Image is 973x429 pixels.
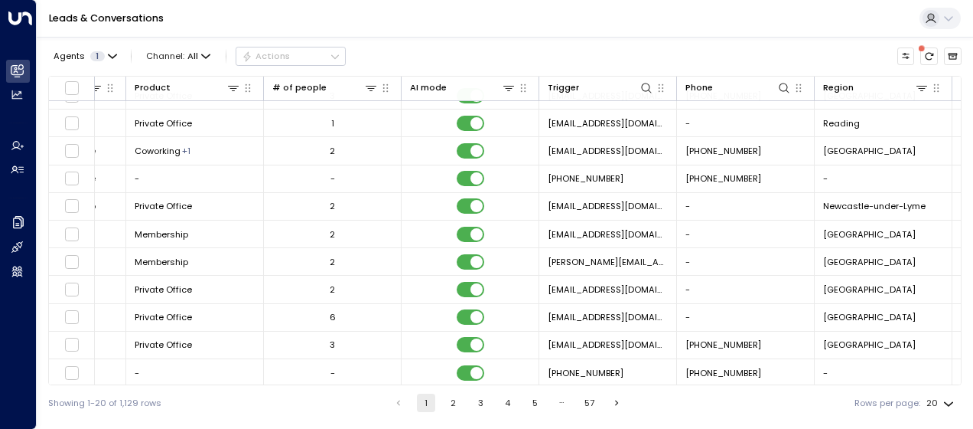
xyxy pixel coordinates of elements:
div: Trigger [548,80,579,95]
span: Private Office [135,339,192,351]
button: Go to page 4 [499,394,517,412]
button: Agents1 [48,47,121,64]
td: - [126,359,264,386]
span: Private Office [135,200,192,212]
div: # of people [272,80,327,95]
div: 3 [330,339,335,351]
span: +447554435980 [685,145,761,157]
div: … [553,394,571,412]
div: AI mode [410,80,516,95]
span: Toggle select row [64,365,80,381]
td: - [677,248,815,275]
span: Toggle select row [64,198,80,214]
div: 20 [926,394,957,413]
div: - [330,367,335,379]
a: Leads & Conversations [49,11,164,25]
span: London [823,283,916,296]
div: Button group with a nested menu [236,47,346,65]
span: Toggle select row [64,116,80,131]
button: Go to page 57 [581,394,599,412]
span: Newcastle-under-Lyme [823,200,926,212]
div: 2 [330,145,335,157]
td: - [677,193,815,220]
span: +447878504449 [685,339,761,351]
span: Private Office [135,311,192,323]
span: 1 [90,51,105,61]
button: Go to next page [607,394,626,412]
button: Archived Leads [944,47,962,65]
span: Edinburgh [823,145,916,157]
span: Toggle select row [64,282,80,297]
span: sales@newflex.com [548,228,668,241]
span: robyn@wearebecoming.co.uk [548,256,668,268]
span: Toggle select all [64,80,80,96]
span: +447878504449 [548,367,623,379]
span: Private Office [135,117,192,129]
button: Actions [236,47,346,65]
span: London [823,311,916,323]
button: Customize [897,47,915,65]
div: 2 [330,228,335,241]
span: Toggle select row [64,227,80,242]
div: Region [823,80,854,95]
span: All [187,51,198,61]
div: Trigger [548,80,653,95]
div: 6 [330,311,336,323]
div: # of people [272,80,378,95]
div: 2 [330,256,335,268]
div: 2 [330,200,335,212]
span: sales@newflex.com [548,283,668,296]
div: Region [823,80,929,95]
button: Go to page 2 [444,394,463,412]
span: London [823,228,916,241]
span: +447554435980 [548,172,623,185]
span: sales@newflex.com [548,145,668,157]
span: +447554435980 [685,172,761,185]
td: - [677,221,815,247]
button: Go to page 3 [471,394,490,412]
td: - [815,165,952,192]
div: AI mode [410,80,447,95]
div: Private Office [182,145,190,157]
div: Product [135,80,240,95]
span: Private Office [135,283,192,296]
td: - [677,110,815,136]
nav: pagination navigation [389,394,626,412]
span: Toggle select row [64,337,80,352]
span: Coworking [135,145,181,157]
div: Product [135,80,171,95]
label: Rows per page: [854,397,920,410]
div: Phone [685,80,791,95]
span: Toggle select row [64,309,80,325]
div: Actions [242,51,290,61]
td: - [677,304,815,331]
button: page 1 [417,394,435,412]
td: - [126,165,264,192]
span: sales@newflex.com [548,200,668,212]
div: 1 [331,117,334,129]
span: Manchester [823,339,916,351]
span: London [823,256,916,268]
td: - [815,359,952,386]
span: Membership [135,228,188,241]
span: Channel: [142,47,216,64]
div: Phone [685,80,713,95]
span: sales@newflex.com [548,339,668,351]
span: Membership [135,256,188,268]
div: Showing 1-20 of 1,129 rows [48,397,161,410]
span: Reading [823,117,860,129]
span: Toggle select row [64,171,80,186]
span: Toggle select row [64,254,80,270]
button: Channel:All [142,47,216,64]
span: sales@newflex.com [548,311,668,323]
span: Toggle select row [64,143,80,159]
span: sales@newflex.com [548,117,668,129]
td: - [677,276,815,303]
div: 2 [330,283,335,296]
span: There are new threads available. Refresh the grid to view the latest updates. [920,47,938,65]
span: Agents [54,52,85,61]
button: Go to page 5 [526,394,544,412]
span: +447878504449 [685,367,761,379]
div: - [330,172,335,185]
